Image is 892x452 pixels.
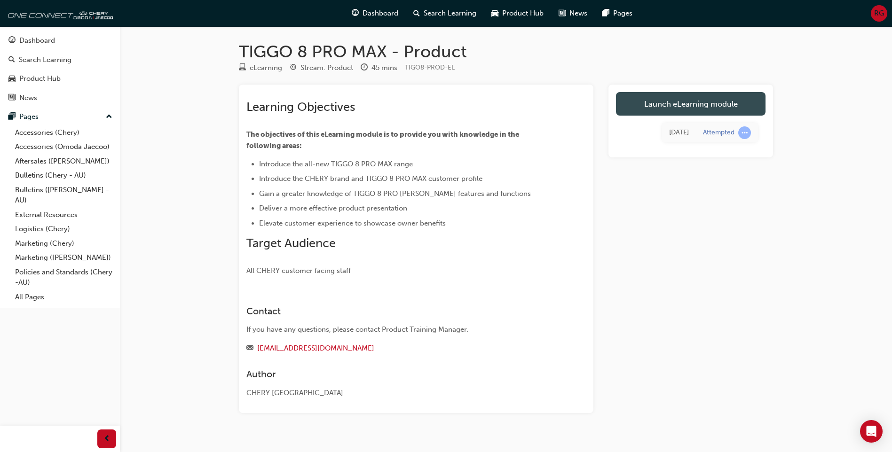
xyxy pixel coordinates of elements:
h1: TIGGO 8 PRO MAX - Product [239,41,773,62]
span: Pages [613,8,632,19]
div: Pages [19,111,39,122]
div: Email [246,343,552,354]
a: pages-iconPages [595,4,640,23]
span: prev-icon [103,433,111,445]
a: Launch eLearning module [616,92,766,116]
a: news-iconNews [551,4,595,23]
span: Search Learning [424,8,476,19]
div: Dashboard [19,35,55,46]
span: learningResourceType_ELEARNING-icon [239,64,246,72]
span: Deliver a more effective product presentation [259,204,407,212]
span: search-icon [413,8,420,19]
span: learningRecordVerb_ATTEMPT-icon [738,126,751,139]
span: Product Hub [502,8,544,19]
a: News [4,89,116,107]
span: clock-icon [361,64,368,72]
a: car-iconProduct Hub [484,4,551,23]
a: Policies and Standards (Chery -AU) [11,265,116,290]
div: Product Hub [19,73,61,84]
div: eLearning [250,62,282,73]
span: Elevate customer experience to showcase owner benefits [259,219,446,227]
div: Type [239,62,282,74]
a: Dashboard [4,32,116,49]
button: Pages [4,108,116,125]
span: news-icon [8,94,16,102]
a: Search Learning [4,51,116,69]
div: Attempted [703,128,734,137]
a: All Pages [11,290,116,304]
span: Introduce the all-new TIGGO 8 PRO MAX range [259,160,413,168]
span: search-icon [8,56,15,64]
span: RG [874,8,884,19]
div: Tue Sep 23 2025 10:19:05 GMT+1000 (Australian Eastern Standard Time) [669,127,689,138]
div: Search Learning [19,55,71,65]
span: car-icon [8,75,16,83]
h3: Author [246,369,552,380]
a: Logistics (Chery) [11,222,116,236]
span: Target Audience [246,236,336,250]
a: Aftersales ([PERSON_NAME]) [11,154,116,169]
a: Marketing (Chery) [11,236,116,251]
a: Bulletins ([PERSON_NAME] - AU) [11,183,116,208]
button: RG [871,5,887,22]
div: 45 mins [371,62,397,73]
h3: Contact [246,306,552,317]
span: Learning Objectives [246,100,355,114]
span: pages-icon [8,113,16,121]
span: News [569,8,587,19]
span: up-icon [106,111,112,123]
span: Learning resource code [405,63,455,71]
a: External Resources [11,208,116,222]
div: If you have any questions, please contact Product Training Manager. [246,324,552,335]
div: Stream [290,62,353,74]
span: pages-icon [602,8,609,19]
span: news-icon [559,8,566,19]
span: Introduce the CHERY brand and TIGGO 8 PRO MAX customer profile [259,174,482,183]
a: search-iconSearch Learning [406,4,484,23]
a: Marketing ([PERSON_NAME]) [11,250,116,265]
div: CHERY [GEOGRAPHIC_DATA] [246,388,552,398]
button: DashboardSearch LearningProduct HubNews [4,30,116,108]
div: Duration [361,62,397,74]
a: guage-iconDashboard [344,4,406,23]
a: Bulletins (Chery - AU) [11,168,116,183]
a: Product Hub [4,70,116,87]
span: target-icon [290,64,297,72]
div: News [19,93,37,103]
span: email-icon [246,344,253,353]
span: guage-icon [352,8,359,19]
span: Dashboard [363,8,398,19]
img: oneconnect [5,4,113,23]
span: car-icon [491,8,498,19]
a: Accessories (Omoda Jaecoo) [11,140,116,154]
span: Gain a greater knowledge of TIGGO 8 PRO [PERSON_NAME] features and functions [259,189,531,198]
div: Stream: Product [300,62,353,73]
a: [EMAIL_ADDRESS][DOMAIN_NAME] [257,344,374,352]
span: The objectives of this eLearning module is to provide you with knowledge in the following areas: [246,130,521,150]
div: Open Intercom Messenger [860,420,883,443]
a: Accessories (Chery) [11,125,116,140]
span: All CHERY customer facing staff [246,266,351,275]
span: guage-icon [8,37,16,45]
